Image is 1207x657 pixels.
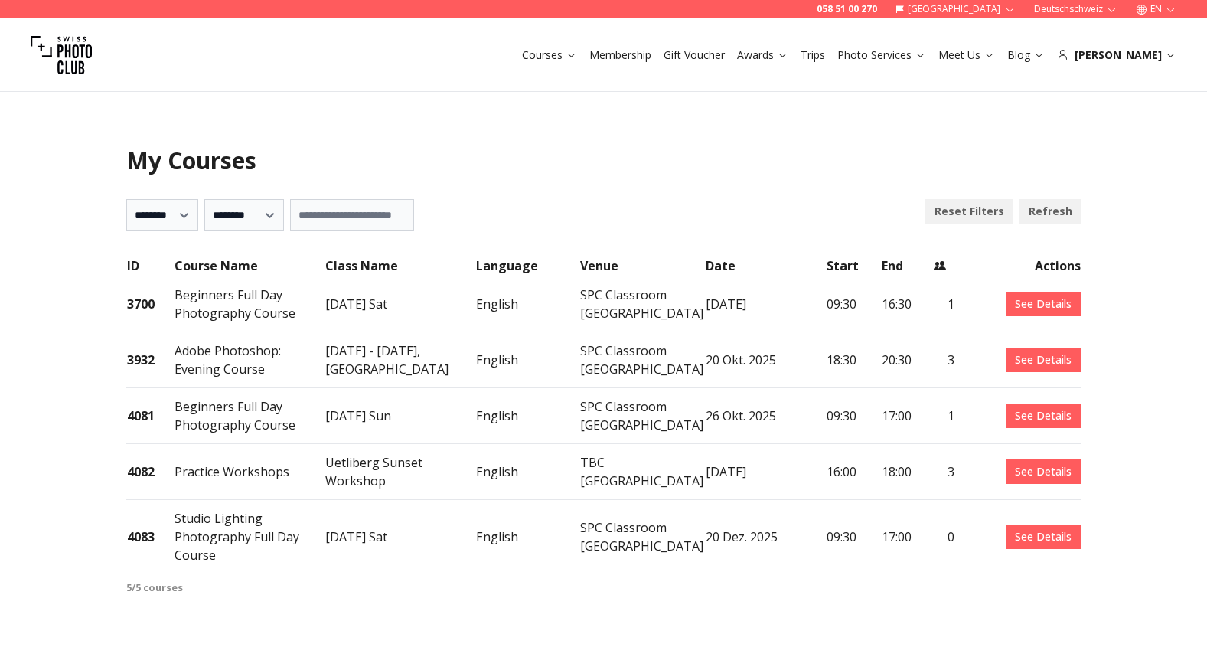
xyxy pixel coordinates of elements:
td: 20 Dez. 2025 [705,500,826,574]
th: Course Name [174,256,325,276]
a: Trips [801,47,825,63]
td: SPC Classroom [GEOGRAPHIC_DATA] [579,388,705,444]
th: Venue [579,256,705,276]
td: Uetliberg Sunset Workshop [325,444,475,500]
h1: My Courses [126,147,1081,175]
button: Trips [794,44,831,66]
td: 1 [933,388,956,444]
td: SPC Classroom [GEOGRAPHIC_DATA] [579,276,705,332]
td: 4082 [126,444,174,500]
b: Refresh [1029,204,1072,219]
button: Blog [1001,44,1051,66]
a: See Details [1006,525,1081,549]
td: SPC Classroom [GEOGRAPHIC_DATA] [579,500,705,574]
th: Language [475,256,579,276]
td: [DATE] Sat [325,276,475,332]
button: Membership [583,44,657,66]
a: See Details [1006,292,1081,316]
td: English [475,276,579,332]
th: Start [826,256,881,276]
img: Swiss photo club [31,25,92,86]
th: Class Name [325,256,475,276]
td: English [475,332,579,388]
a: Blog [1007,47,1045,63]
td: 09:30 [826,388,881,444]
button: Awards [731,44,794,66]
th: Actions [955,256,1081,276]
a: Courses [522,47,577,63]
td: [DATE] [705,444,826,500]
td: 26 Okt. 2025 [705,388,826,444]
td: 16:30 [881,276,932,332]
a: Meet Us [938,47,995,63]
td: 3 [933,444,956,500]
td: [DATE] - [DATE], [GEOGRAPHIC_DATA] [325,332,475,388]
button: Reset Filters [925,199,1013,224]
td: [DATE] [705,276,826,332]
a: Awards [737,47,788,63]
td: 20 Okt. 2025 [705,332,826,388]
a: Membership [589,47,651,63]
td: [DATE] Sat [325,500,475,574]
td: 0 [933,500,956,574]
td: English [475,388,579,444]
th: End [881,256,932,276]
a: Photo Services [837,47,926,63]
a: 058 51 00 270 [817,3,877,15]
button: Photo Services [831,44,932,66]
td: English [475,500,579,574]
a: See Details [1006,348,1081,372]
td: 18:30 [826,332,881,388]
td: Beginners Full Day Photography Course [174,388,325,444]
b: 5 / 5 courses [126,580,183,594]
td: 17:00 [881,388,932,444]
td: Studio Lighting Photography Full Day Course [174,500,325,574]
button: Meet Us [932,44,1001,66]
b: Reset Filters [935,204,1004,219]
td: [DATE] Sun [325,388,475,444]
div: [PERSON_NAME] [1057,47,1176,63]
a: See Details [1006,459,1081,484]
td: 1 [933,276,956,332]
a: See Details [1006,404,1081,428]
th: ID [126,256,174,276]
td: 4081 [126,388,174,444]
td: 4083 [126,500,174,574]
td: TBC [GEOGRAPHIC_DATA] [579,444,705,500]
button: Refresh [1019,199,1081,224]
td: 09:30 [826,500,881,574]
button: Gift Voucher [657,44,731,66]
td: 3932 [126,332,174,388]
td: Adobe Photoshop: Evening Course [174,332,325,388]
td: 3 [933,332,956,388]
td: 20:30 [881,332,932,388]
td: 16:00 [826,444,881,500]
th: Date [705,256,826,276]
button: Courses [516,44,583,66]
td: 3700 [126,276,174,332]
td: Practice Workshops [174,444,325,500]
td: SPC Classroom [GEOGRAPHIC_DATA] [579,332,705,388]
td: 18:00 [881,444,932,500]
td: 17:00 [881,500,932,574]
td: English [475,444,579,500]
td: 09:30 [826,276,881,332]
a: Gift Voucher [664,47,725,63]
td: Beginners Full Day Photography Course [174,276,325,332]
